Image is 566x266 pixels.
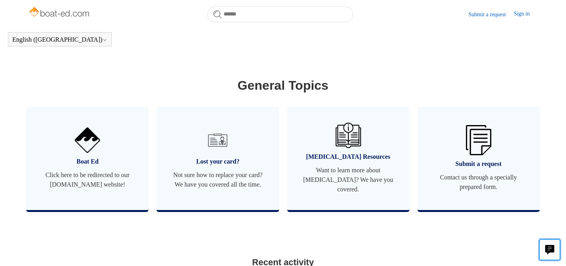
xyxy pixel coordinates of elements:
span: [MEDICAL_DATA] Resources [299,152,398,162]
a: Boat Ed Click here to be redirected to our [DOMAIN_NAME] website! [26,107,149,210]
img: 01HZPCYVT14CG9T703FEE4SFXC [205,127,230,153]
button: Live chat [539,239,560,260]
span: Want to learn more about [MEDICAL_DATA]? We have you covered. [299,166,398,194]
span: Lost your card? [168,157,267,166]
img: 01HZPCYVNCVF44JPJQE4DN11EA [75,127,100,153]
a: Submit a request [469,10,514,19]
h1: General Topics [28,76,538,95]
span: Contact us through a specially prepared form. [429,173,528,192]
span: Boat Ed [38,157,137,166]
a: [MEDICAL_DATA] Resources Want to learn more about [MEDICAL_DATA]? We have you covered. [287,107,410,210]
input: Search [207,6,353,22]
span: Submit a request [429,159,528,169]
a: Submit a request Contact us through a specially prepared form. [417,107,540,210]
a: Lost your card? Not sure how to replace your card? We have you covered all the time. [156,107,279,210]
img: 01HZPCYVZMCNPYXCC0DPA2R54M [336,123,361,148]
img: 01HZPCYW3NK71669VZTW7XY4G9 [466,125,491,156]
button: English ([GEOGRAPHIC_DATA]) [12,36,107,43]
img: Boat-Ed Help Center home page [28,5,91,21]
span: Click here to be redirected to our [DOMAIN_NAME] website! [38,170,137,189]
span: Not sure how to replace your card? We have you covered all the time. [168,170,267,189]
a: Sign in [514,10,538,19]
